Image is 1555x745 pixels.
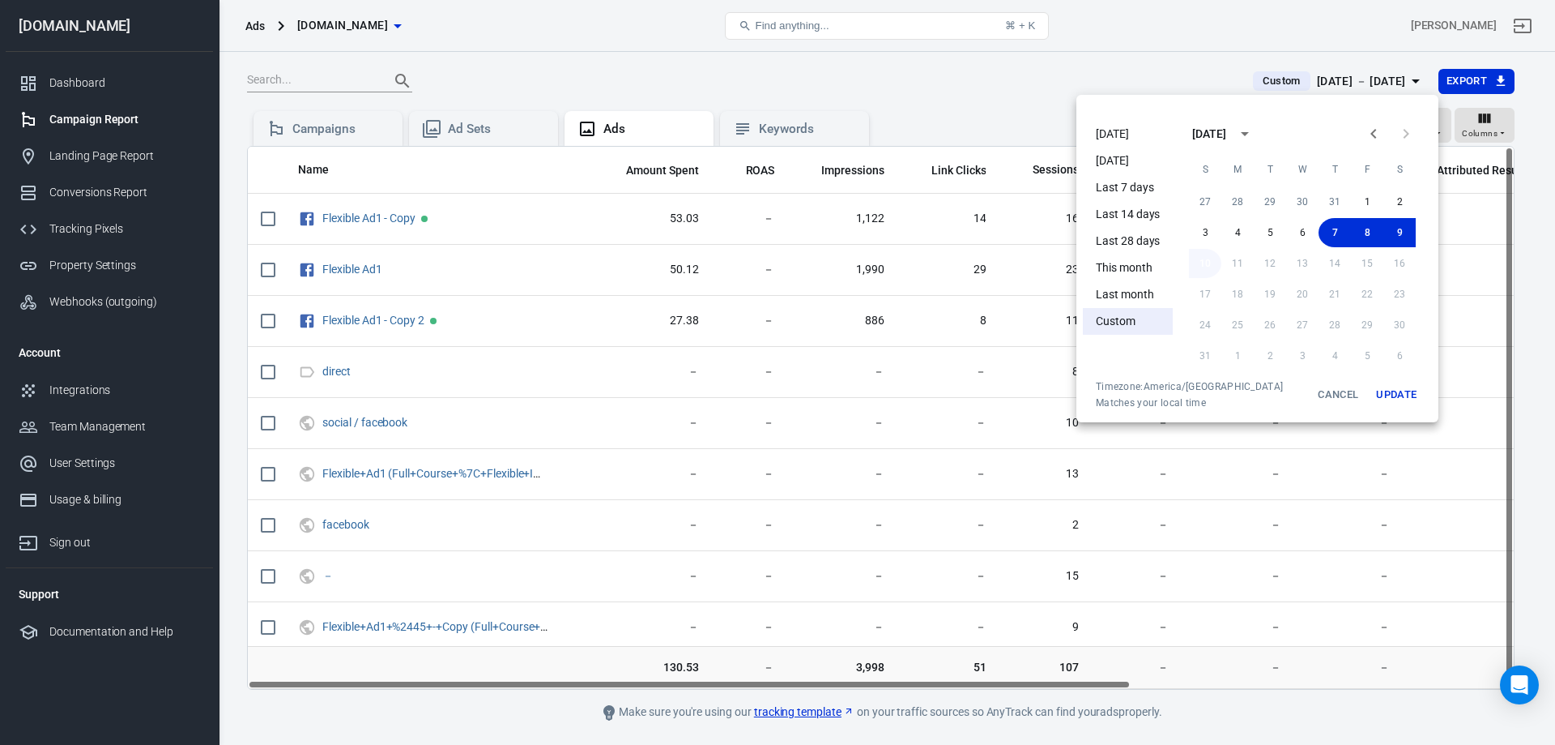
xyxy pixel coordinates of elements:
span: Thursday [1320,153,1349,186]
li: Last 28 days [1083,228,1173,255]
button: 27 [1189,187,1221,216]
span: Matches your local time [1096,396,1283,409]
span: Saturday [1385,153,1414,186]
button: 10 [1189,249,1221,278]
button: Cancel [1312,380,1364,409]
li: [DATE] [1083,121,1173,148]
button: 3 [1189,218,1221,247]
div: Timezone: America/[GEOGRAPHIC_DATA] [1096,380,1283,393]
li: Last month [1083,281,1173,308]
li: Last 7 days [1083,174,1173,201]
button: 7 [1319,218,1351,247]
button: 1 [1351,187,1383,216]
button: 31 [1319,187,1351,216]
button: 2 [1383,187,1416,216]
button: 8 [1351,218,1383,247]
span: Monday [1223,153,1252,186]
button: 6 [1286,218,1319,247]
button: 29 [1254,187,1286,216]
button: 28 [1221,187,1254,216]
span: Tuesday [1255,153,1284,186]
button: 30 [1286,187,1319,216]
li: Last 14 days [1083,201,1173,228]
div: Open Intercom Messenger [1500,666,1539,704]
li: [DATE] [1083,148,1173,174]
button: 9 [1383,218,1416,247]
span: Friday [1353,153,1382,186]
button: 4 [1221,218,1254,247]
span: Wednesday [1288,153,1317,186]
li: Custom [1083,308,1173,335]
div: [DATE] [1192,126,1226,143]
button: Update [1370,380,1422,409]
span: Sunday [1191,153,1220,186]
button: 5 [1254,218,1286,247]
button: Previous month [1357,118,1390,150]
button: calendar view is open, switch to year view [1231,120,1259,148]
li: This month [1083,255,1173,281]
